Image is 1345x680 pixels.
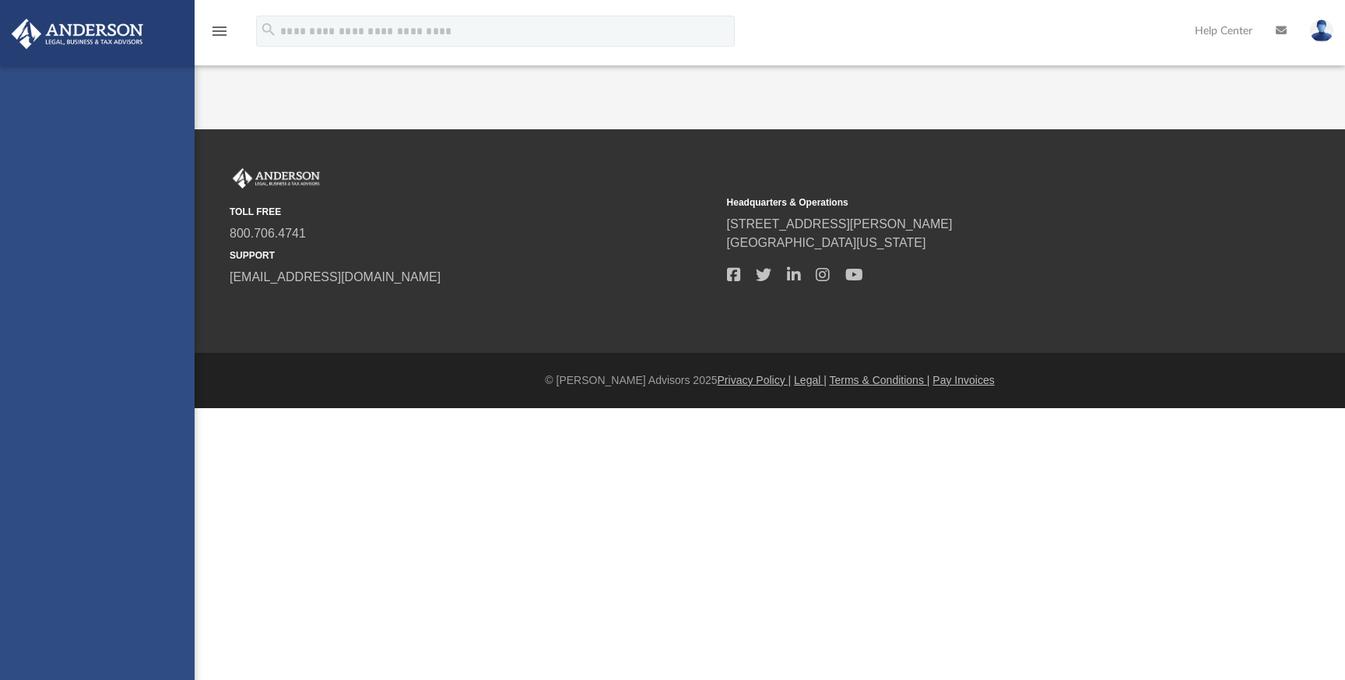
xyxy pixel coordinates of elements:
a: [STREET_ADDRESS][PERSON_NAME] [727,217,953,231]
a: Legal | [794,374,827,386]
img: Anderson Advisors Platinum Portal [230,168,323,188]
a: [GEOGRAPHIC_DATA][US_STATE] [727,236,926,249]
a: [EMAIL_ADDRESS][DOMAIN_NAME] [230,270,441,284]
i: menu [210,22,229,41]
a: 800.706.4741 [230,227,306,240]
a: Terms & Conditions | [830,374,930,386]
img: Anderson Advisors Platinum Portal [7,19,148,49]
small: SUPPORT [230,248,716,262]
div: © [PERSON_NAME] Advisors 2025 [195,372,1345,389]
small: TOLL FREE [230,205,716,219]
i: search [260,21,277,38]
small: Headquarters & Operations [727,196,1213,210]
a: Privacy Policy | [718,374,792,386]
a: Pay Invoices [932,374,994,386]
img: User Pic [1310,19,1333,42]
a: menu [210,30,229,41]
